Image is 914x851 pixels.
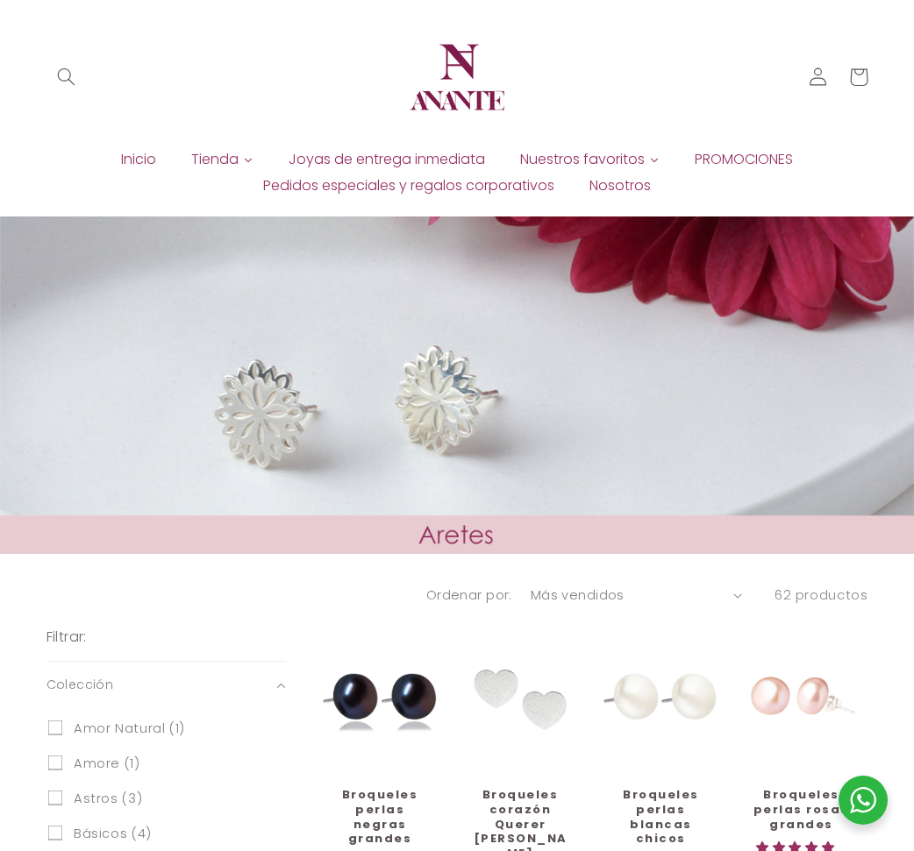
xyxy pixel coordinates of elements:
[46,662,286,707] summary: Colección (0 seleccionado)
[74,826,152,842] span: Básicos (4)
[191,150,239,169] span: Tienda
[263,176,554,195] span: Pedidos especiales y regalos corporativos
[121,150,156,169] span: Inicio
[503,146,677,173] a: Nuestros favoritos
[271,146,503,173] a: Joyas de entrega inmediata
[397,18,517,137] a: Anante Joyería | Diseño en plata y oro
[589,176,651,195] span: Nosotros
[104,146,174,173] a: Inicio
[404,25,510,130] img: Anante Joyería | Diseño en plata y oro
[677,146,810,173] a: PROMOCIONES
[426,586,512,604] label: Ordenar por:
[332,788,428,847] a: Broqueles perlas negras grandes
[174,146,271,173] a: Tienda
[74,755,140,772] span: Amore (1)
[753,788,849,833] a: Broqueles perlas rosas grandes
[46,676,114,694] span: Colección
[246,173,572,199] a: Pedidos especiales y regalos corporativos
[46,627,87,647] h2: Filtrar:
[46,57,87,97] summary: Búsqueda
[775,586,868,604] span: 62 productos
[572,173,668,199] a: Nosotros
[74,791,142,807] span: Astros (3)
[289,150,485,169] span: Joyas de entrega inmediata
[74,720,185,737] span: Amor Natural (1)
[612,788,709,847] a: Broqueles perlas blancas chicos
[520,150,645,169] span: Nuestros favoritos
[695,150,793,169] span: PROMOCIONES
